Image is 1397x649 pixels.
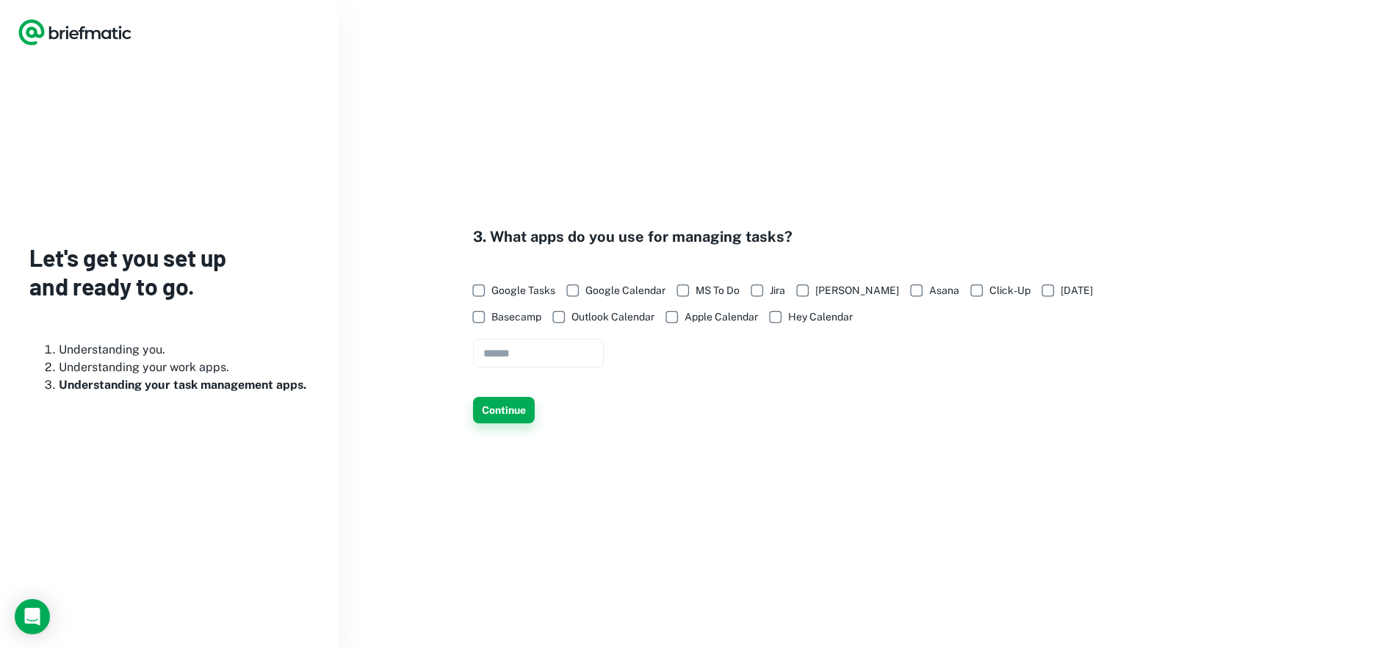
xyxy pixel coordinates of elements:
[59,341,308,359] li: Understanding you.
[571,309,654,325] span: Outlook Calendar
[18,18,132,47] a: Logo
[788,309,853,325] span: Hey Calendar
[15,599,50,634] div: Load Chat
[929,282,959,298] span: Asana
[989,282,1030,298] span: Click-Up
[1061,282,1093,298] span: [DATE]
[491,282,555,298] span: Google Tasks
[29,243,308,300] h3: Let's get you set up and ready to go.
[815,282,899,298] span: [PERSON_NAME]
[491,309,541,325] span: Basecamp
[59,359,308,376] li: Understanding your work apps.
[585,282,665,298] span: Google Calendar
[59,378,306,392] b: Understanding your task management apps.
[696,282,740,298] span: MS To Do
[685,309,758,325] span: Apple Calendar
[473,226,1108,248] h4: 3. What apps do you use for managing tasks?
[770,282,785,298] span: Jira
[473,397,535,423] button: Continue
